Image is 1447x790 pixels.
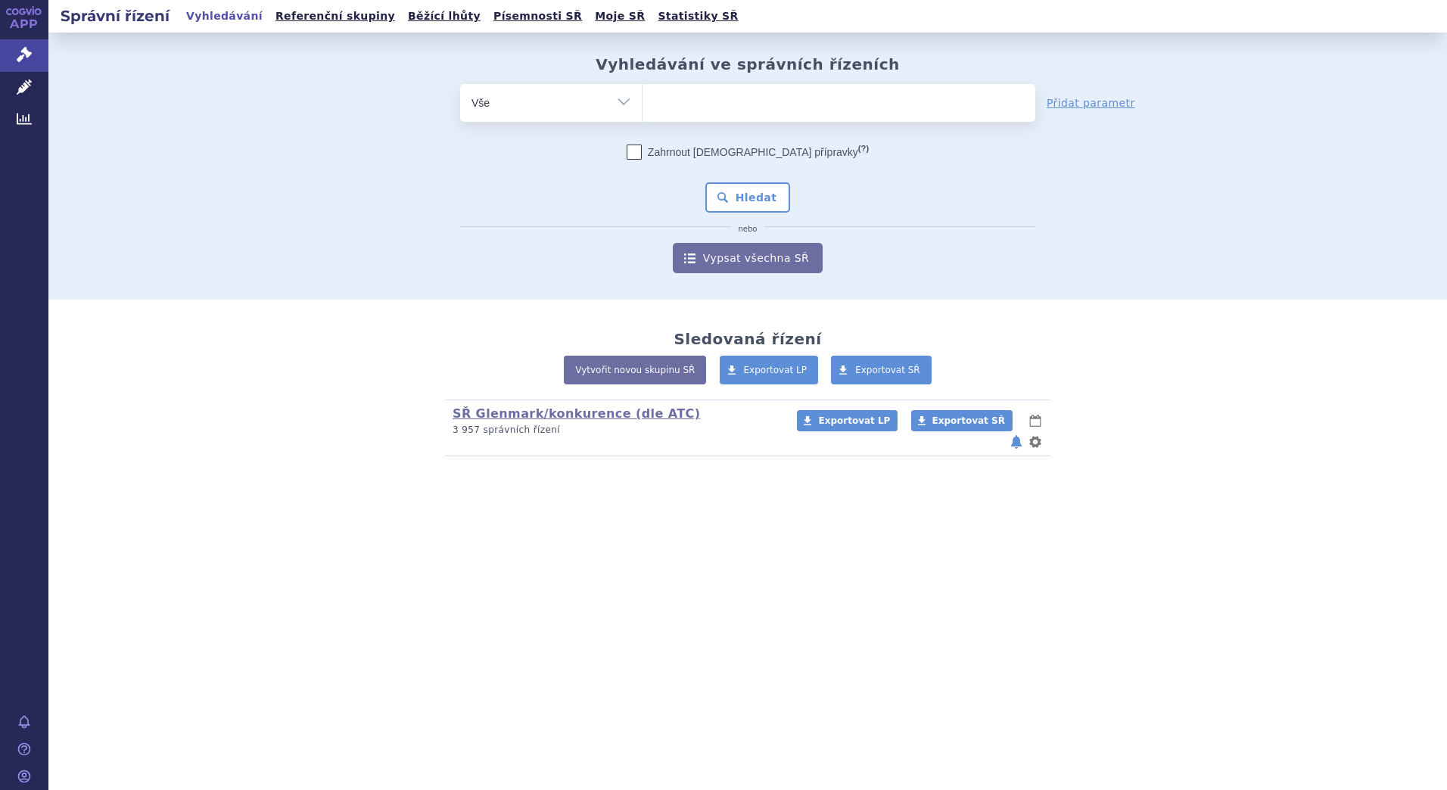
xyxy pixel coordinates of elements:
span: Exportovat SŘ [932,415,1005,426]
a: SŘ Glenmark/konkurence (dle ATC) [453,406,700,421]
a: Vyhledávání [182,6,267,26]
a: Referenční skupiny [271,6,400,26]
a: Statistiky SŘ [653,6,742,26]
label: Zahrnout [DEMOGRAPHIC_DATA] přípravky [627,145,869,160]
button: lhůty [1028,412,1043,430]
abbr: (?) [858,144,869,154]
p: 3 957 správních řízení [453,424,777,437]
a: Běžící lhůty [403,6,485,26]
h2: Sledovaná řízení [674,330,821,348]
h2: Správní řízení [48,5,182,26]
span: Exportovat SŘ [855,365,920,375]
a: Vytvořit novou skupinu SŘ [564,356,706,384]
button: notifikace [1009,433,1024,451]
h2: Vyhledávání ve správních řízeních [596,55,900,73]
a: Exportovat SŘ [831,356,932,384]
a: Exportovat SŘ [911,410,1013,431]
a: Moje SŘ [590,6,649,26]
span: Exportovat LP [744,365,808,375]
a: Přidat parametr [1047,95,1135,110]
a: Písemnosti SŘ [489,6,587,26]
button: nastavení [1028,433,1043,451]
a: Exportovat LP [720,356,819,384]
button: Hledat [705,182,791,213]
a: Vypsat všechna SŘ [673,243,823,273]
i: nebo [731,225,765,234]
span: Exportovat LP [818,415,890,426]
a: Exportovat LP [797,410,898,431]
